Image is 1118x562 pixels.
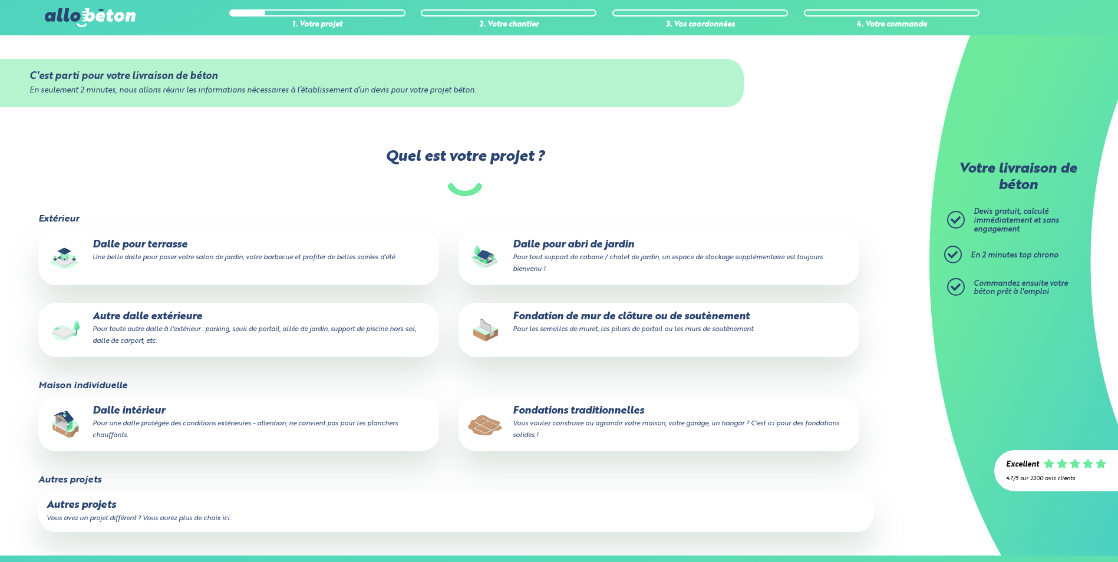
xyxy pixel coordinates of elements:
[93,254,396,261] small: Une belle dalle pour poser votre salon de jardin, votre barbecue et profiter de belles soirées d'...
[513,326,754,333] small: Pour les semelles de muret, les piliers de portail ou les murs de soutènement.
[47,405,431,441] p: Dalle intérieur
[93,420,398,439] small: Pour une dalle protégée des conditions extérieures - attention, ne convient pas pour les plancher...
[37,148,892,196] label: Quel est votre projet ?
[93,326,416,345] small: Pour toute autre dalle à l'extérieur : parking, seuil de portail, allée de jardin, support de pis...
[229,21,405,29] div: 1. Votre projet
[1013,516,1105,549] iframe: Help widget launcher
[1006,461,1039,470] div: Excellent
[467,405,504,443] img: final_use.values.traditional_fundations
[1006,475,1106,482] div: 4.7/5 sur 2300 avis clients
[467,239,851,275] p: Dalle pour abri de jardin
[467,311,504,349] img: final_use.values.closing_wall_fundation
[612,21,788,29] div: 3. Vos coordonnées
[47,239,84,277] img: final_use.values.terrace
[47,311,431,347] p: Autre dalle extérieure
[29,87,714,95] div: En seulement 2 minutes, nous allons réunir les informations nécessaires à l’établissement d’un de...
[950,161,1086,194] p: Votre livraison de béton
[38,214,79,224] legend: Extérieur
[29,71,714,82] div: C'est parti pour votre livraison de béton
[47,311,84,349] img: final_use.values.outside_slab
[467,405,851,441] p: Fondations traditionnelles
[47,500,866,511] p: Autres projets
[47,405,84,443] img: final_use.values.inside_slab
[974,208,1059,233] span: Devis gratuit, calculé immédiatement et sans engagement
[38,475,101,485] legend: Autres projets
[47,515,230,522] small: Vous avez un projet différent ? Vous aurez plus de choix ici.
[467,311,851,335] p: Fondation de mur de clôture ou de soutènement
[513,420,839,439] small: Vous voulez construire ou agrandir votre maison, votre garage, un hangar ? C'est ici pour des fon...
[47,239,431,263] p: Dalle pour terrasse
[804,21,980,29] div: 4. Votre commande
[38,381,127,391] legend: Maison individuelle
[421,21,596,29] div: 2. Votre chantier
[974,280,1068,296] span: Commandez ensuite votre béton prêt à l'emploi
[971,252,1058,259] span: En 2 minutes top chrono
[45,8,136,27] img: allobéton
[467,239,504,277] img: final_use.values.garden_shed
[513,254,823,273] small: Pour tout support de cabane / chalet de jardin, un espace de stockage supplémentaire est toujours...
